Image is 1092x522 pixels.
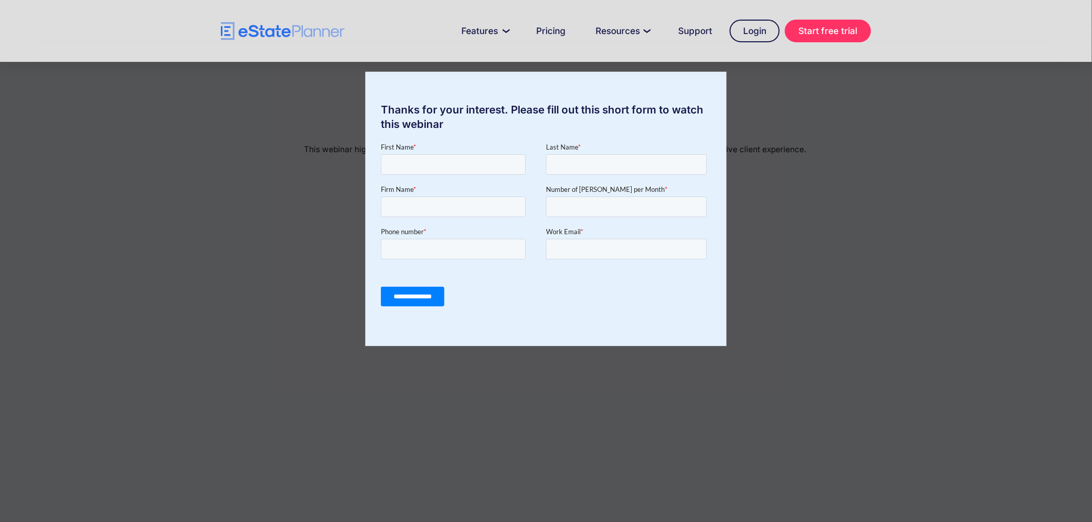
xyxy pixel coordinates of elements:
a: Support [666,21,725,41]
a: home [221,22,345,40]
div: Thanks for your interest. Please fill out this short form to watch this webinar [365,103,727,132]
a: Pricing [524,21,578,41]
a: Resources [583,21,661,41]
a: Login [730,20,780,42]
a: Features [449,21,519,41]
iframe: Form 0 [381,142,711,315]
a: Start free trial [785,20,871,42]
